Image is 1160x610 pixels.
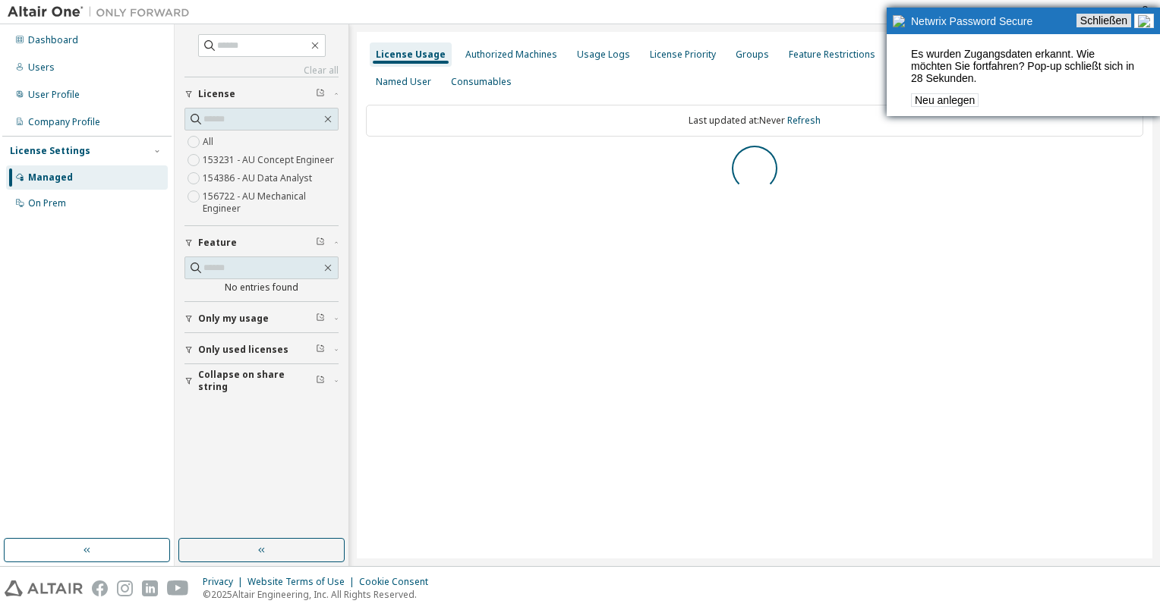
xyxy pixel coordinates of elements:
div: License Settings [10,145,90,157]
div: License Usage [376,49,446,61]
img: youtube.svg [167,580,189,596]
div: Consumables [451,76,512,88]
span: License [198,88,235,100]
button: Collapse on share string [184,364,339,398]
p: © 2025 Altair Engineering, Inc. All Rights Reserved. [203,588,437,601]
img: Altair One [8,5,197,20]
div: Usage Logs [577,49,630,61]
button: License [184,77,339,111]
div: Company Profile [28,116,100,128]
div: Groups [736,49,769,61]
span: Only my usage [198,313,269,325]
img: linkedin.svg [142,580,158,596]
button: Only my usage [184,302,339,335]
span: Collapse on share string [198,369,316,393]
label: 156722 - AU Mechanical Engineer [203,187,339,218]
div: User Profile [28,89,80,101]
button: Feature [184,226,339,259]
span: Clear filter [316,375,325,387]
button: Only used licenses [184,333,339,366]
span: Feature [198,237,237,249]
div: No entries found [184,281,339,294]
div: Dashboard [28,34,78,46]
div: Authorized Machines [465,49,557,61]
img: altair_logo.svg [5,580,83,596]
div: Website Terms of Use [247,576,359,588]
div: Last updated at: Never [366,105,1143,137]
div: Users [28,61,55,74]
span: Clear filter [316,88,325,100]
div: Privacy [203,576,247,588]
div: Cookie Consent [359,576,437,588]
div: Feature Restrictions [789,49,875,61]
span: Clear filter [316,344,325,356]
div: On Prem [28,197,66,209]
span: Only used licenses [198,344,288,356]
img: instagram.svg [117,580,133,596]
a: Clear all [184,64,339,77]
div: License Priority [650,49,716,61]
div: Named User [376,76,431,88]
span: Clear filter [316,237,325,249]
img: facebook.svg [92,580,108,596]
span: Clear filter [316,313,325,325]
label: 154386 - AU Data Analyst [203,169,315,187]
label: 153231 - AU Concept Engineer [203,151,337,169]
a: Refresh [787,114,821,127]
div: Managed [28,171,73,184]
label: All [203,133,216,151]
